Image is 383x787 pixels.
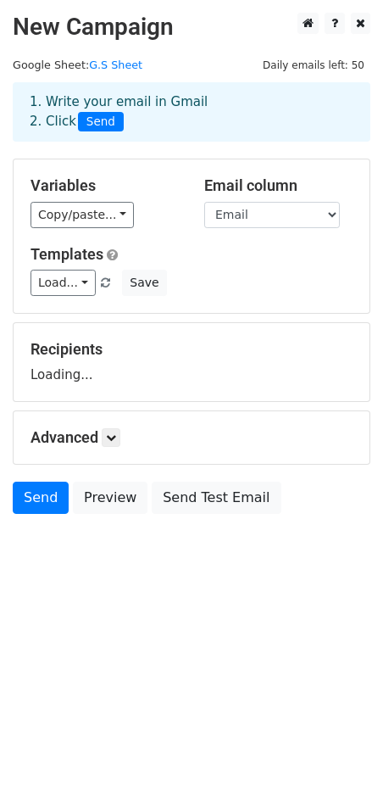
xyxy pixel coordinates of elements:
span: Send [78,112,124,132]
small: Google Sheet: [13,59,142,71]
a: Send [13,482,69,514]
a: Load... [31,270,96,296]
a: Templates [31,245,103,263]
button: Save [122,270,166,296]
div: 1. Write your email in Gmail 2. Click [17,92,366,131]
a: G.S Sheet [89,59,142,71]
a: Daily emails left: 50 [257,59,370,71]
span: Daily emails left: 50 [257,56,370,75]
h5: Email column [204,176,352,195]
h5: Advanced [31,428,352,447]
a: Send Test Email [152,482,280,514]
a: Preview [73,482,147,514]
h5: Recipients [31,340,352,359]
div: Loading... [31,340,352,384]
a: Copy/paste... [31,202,134,228]
h5: Variables [31,176,179,195]
h2: New Campaign [13,13,370,42]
